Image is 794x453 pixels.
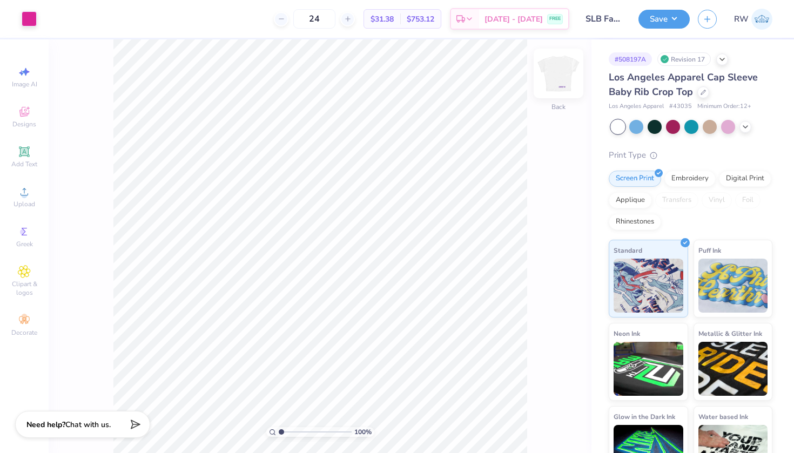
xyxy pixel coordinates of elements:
[407,13,434,25] span: $753.12
[485,13,543,25] span: [DATE] - [DATE]
[609,52,652,66] div: # 508197A
[698,411,748,422] span: Water based Ink
[11,328,37,337] span: Decorate
[293,9,335,29] input: – –
[614,245,642,256] span: Standard
[734,13,749,25] span: RW
[655,192,698,208] div: Transfers
[26,420,65,430] strong: Need help?
[549,15,561,23] span: FREE
[657,52,711,66] div: Revision 17
[614,328,640,339] span: Neon Ink
[698,259,768,313] img: Puff Ink
[614,411,675,422] span: Glow in the Dark Ink
[609,214,661,230] div: Rhinestones
[371,13,394,25] span: $31.38
[12,120,36,129] span: Designs
[719,171,771,187] div: Digital Print
[638,10,690,29] button: Save
[609,149,772,161] div: Print Type
[734,9,772,30] a: RW
[12,80,37,89] span: Image AI
[16,240,33,248] span: Greek
[751,9,772,30] img: Rhea Wanga
[614,342,683,396] img: Neon Ink
[669,102,692,111] span: # 43035
[537,52,580,95] img: Back
[551,102,566,112] div: Back
[609,102,664,111] span: Los Angeles Apparel
[11,160,37,168] span: Add Text
[735,192,761,208] div: Foil
[698,245,721,256] span: Puff Ink
[577,8,630,30] input: Untitled Design
[609,192,652,208] div: Applique
[609,71,758,98] span: Los Angeles Apparel Cap Sleeve Baby Rib Crop Top
[702,192,732,208] div: Vinyl
[664,171,716,187] div: Embroidery
[697,102,751,111] span: Minimum Order: 12 +
[698,328,762,339] span: Metallic & Glitter Ink
[14,200,35,208] span: Upload
[698,342,768,396] img: Metallic & Glitter Ink
[354,427,372,437] span: 100 %
[5,280,43,297] span: Clipart & logos
[609,171,661,187] div: Screen Print
[614,259,683,313] img: Standard
[65,420,111,430] span: Chat with us.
